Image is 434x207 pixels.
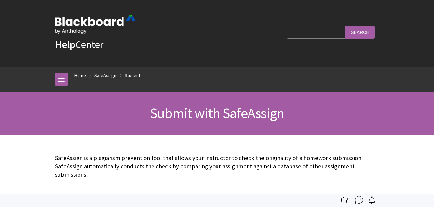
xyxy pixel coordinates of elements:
[150,104,284,122] span: Submit with SafeAssign
[94,72,116,80] a: SafeAssign
[74,72,86,80] a: Home
[55,15,136,34] img: Blackboard by Anthology
[55,154,379,179] p: SafeAssign is a plagiarism prevention tool that allows your instructor to check the originality o...
[341,196,349,204] img: Print
[125,72,140,80] a: Student
[55,38,75,51] strong: Help
[345,26,375,38] input: Search
[355,196,363,204] img: More help
[55,38,103,51] a: HelpCenter
[368,196,376,204] img: Follow this page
